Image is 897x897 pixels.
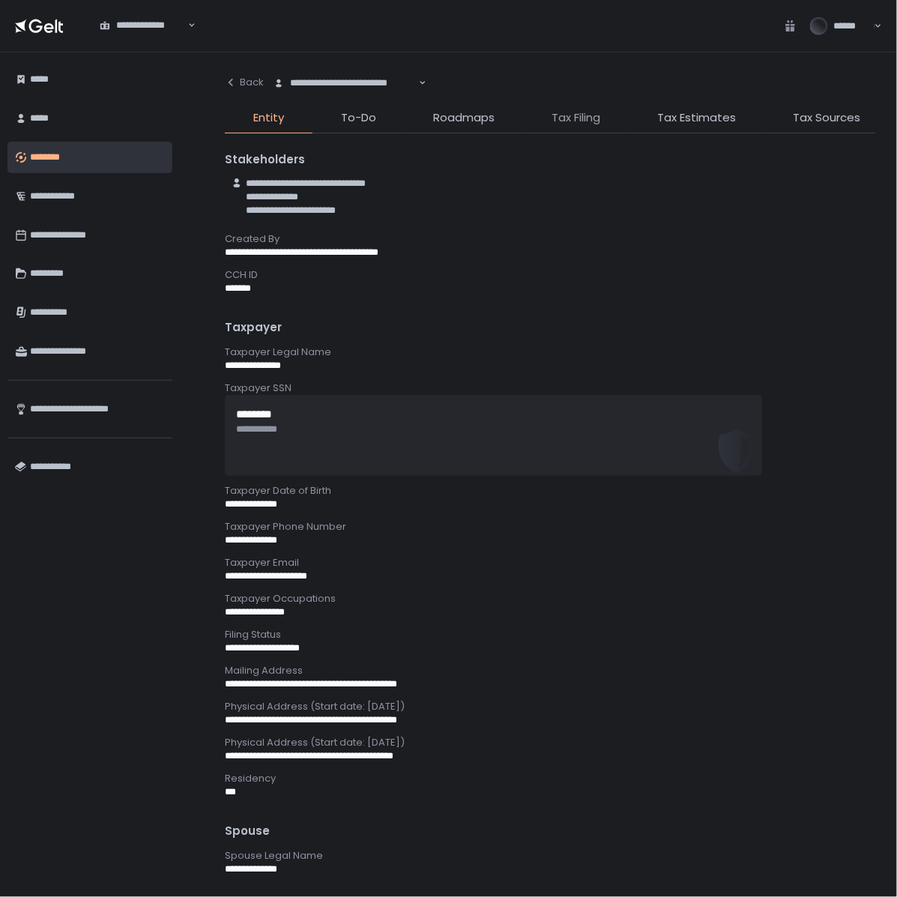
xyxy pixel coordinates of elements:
div: Mailing Address [225,664,876,677]
input: Search for option [185,18,186,33]
div: Created By [225,232,876,246]
div: Spouse Legal Name [225,849,876,863]
div: Taxpayer SSN [225,381,876,395]
div: Physical Address (Start date: [DATE]) [225,700,876,713]
div: Taxpayer Legal Name [225,345,876,359]
div: Filing Status [225,628,876,641]
div: Taxpayer Occupations [225,592,876,605]
div: Residency [225,772,876,785]
div: CCH ID [225,268,876,282]
div: Taxpayer [225,319,876,336]
span: To-Do [341,109,376,127]
div: Spouse [225,823,876,840]
span: Entity [253,109,284,127]
div: Search for option [90,10,196,41]
button: Back [225,67,264,97]
div: Physical Address (Start date: [DATE]) [225,736,876,749]
span: Tax Estimates [657,109,736,127]
div: Taxpayer Date of Birth [225,484,876,498]
div: Search for option [264,67,426,99]
div: Back [225,76,264,89]
span: Tax Sources [793,109,860,127]
div: Taxpayer Email [225,556,876,570]
span: Tax Filing [552,109,600,127]
input: Search for option [417,76,417,91]
span: Roadmaps [433,109,495,127]
div: Taxpayer Phone Number [225,520,876,534]
div: Stakeholders [225,151,876,169]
